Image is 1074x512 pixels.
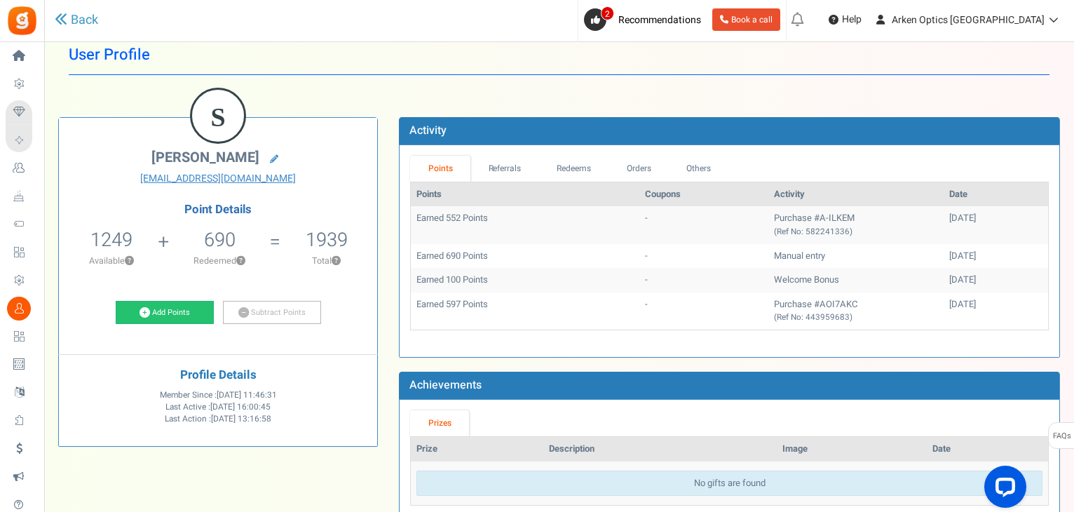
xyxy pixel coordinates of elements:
[892,13,1045,27] span: Arken Optics [GEOGRAPHIC_DATA]
[712,8,780,31] a: Book a call
[949,298,1042,311] div: [DATE]
[409,122,447,139] b: Activity
[411,268,639,292] td: Earned 100 Points
[160,389,277,401] span: Member Since :
[283,255,370,267] p: Total
[639,244,769,269] td: -
[470,156,539,182] a: Referrals
[69,35,1049,75] h1: User Profile
[768,206,944,243] td: Purchase #A-ILKEM
[59,203,377,216] h4: Point Details
[6,5,38,36] img: Gratisfaction
[125,257,134,266] button: ?
[211,413,271,425] span: [DATE] 13:16:58
[639,292,769,330] td: -
[410,156,470,182] a: Points
[927,437,1048,462] th: Date
[165,413,271,425] span: Last Action :
[409,377,482,393] b: Achievements
[944,182,1048,207] th: Date
[949,250,1042,263] div: [DATE]
[69,369,367,382] h4: Profile Details
[165,401,271,413] span: Last Active :
[66,255,156,267] p: Available
[332,257,341,266] button: ?
[768,182,944,207] th: Activity
[618,13,701,27] span: Recommendations
[116,301,214,325] a: Add Points
[838,13,862,27] span: Help
[584,8,707,31] a: 2 Recommendations
[151,147,259,168] span: [PERSON_NAME]
[669,156,729,182] a: Others
[949,212,1042,225] div: [DATE]
[411,182,639,207] th: Points
[639,206,769,243] td: -
[539,156,609,182] a: Redeems
[55,11,98,29] a: Back
[774,226,852,238] small: (Ref No: 582241336)
[1052,423,1071,450] span: FAQs
[411,244,639,269] td: Earned 690 Points
[411,206,639,243] td: Earned 552 Points
[170,255,268,267] p: Redeemed
[416,471,1042,497] div: No gifts are found
[639,268,769,292] td: -
[601,6,614,20] span: 2
[823,8,867,31] a: Help
[411,437,543,462] th: Prize
[217,389,277,401] span: [DATE] 11:46:31
[411,292,639,330] td: Earned 597 Points
[774,311,852,323] small: (Ref No: 443959683)
[609,156,669,182] a: Orders
[236,257,245,266] button: ?
[210,401,271,413] span: [DATE] 16:00:45
[90,226,132,254] span: 1249
[949,274,1042,287] div: [DATE]
[543,437,777,462] th: Description
[192,90,244,144] figcaption: S
[204,229,236,250] h5: 690
[223,301,321,325] a: Subtract Points
[768,292,944,330] td: Purchase #AOI7AKC
[774,249,825,262] span: Manual entry
[410,410,469,436] a: Prizes
[768,268,944,292] td: Welcome Bonus
[69,172,367,186] a: [EMAIL_ADDRESS][DOMAIN_NAME]
[306,229,348,250] h5: 1939
[777,437,927,462] th: Image
[639,182,769,207] th: Coupons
